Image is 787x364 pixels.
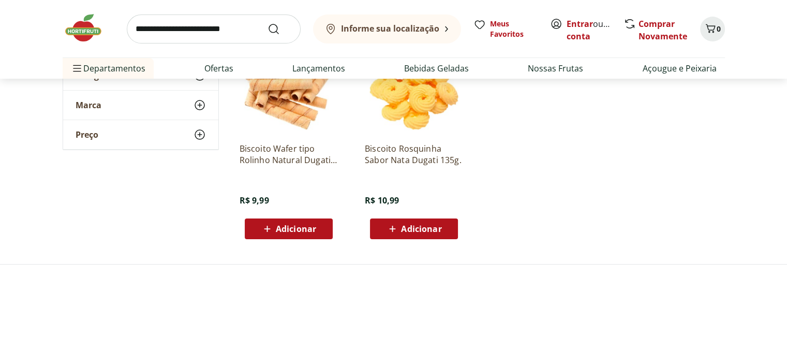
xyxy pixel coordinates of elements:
[642,62,716,75] a: Açougue e Peixaria
[76,129,98,140] span: Preço
[490,19,538,39] span: Meus Favoritos
[365,143,463,166] a: Biscoito Rosquinha Sabor Nata Dugati 135g.
[240,36,338,135] img: Biscoito Wafer tipo Rolinho Natural Dugati 60g
[240,195,269,206] span: R$ 9,99
[204,62,233,75] a: Ofertas
[276,225,316,233] span: Adicionar
[341,23,439,34] b: Informe sua localização
[365,36,463,135] img: Biscoito Rosquinha Sabor Nata Dugati 135g.
[638,18,687,42] a: Comprar Novamente
[567,18,623,42] a: Criar conta
[717,24,721,34] span: 0
[404,62,469,75] a: Bebidas Geladas
[71,56,145,81] span: Departamentos
[567,18,613,42] span: ou
[268,23,292,35] button: Submit Search
[240,143,338,166] a: Biscoito Wafer tipo Rolinho Natural Dugati 60g
[528,62,583,75] a: Nossas Frutas
[365,195,399,206] span: R$ 10,99
[76,100,101,110] span: Marca
[370,219,458,239] button: Adicionar
[700,17,725,41] button: Carrinho
[292,62,345,75] a: Lançamentos
[313,14,461,43] button: Informe sua localização
[473,19,538,39] a: Meus Favoritos
[401,225,441,233] span: Adicionar
[567,18,593,30] a: Entrar
[71,56,83,81] button: Menu
[63,12,114,43] img: Hortifruti
[245,219,333,239] button: Adicionar
[127,14,301,43] input: search
[63,120,218,149] button: Preço
[63,91,218,120] button: Marca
